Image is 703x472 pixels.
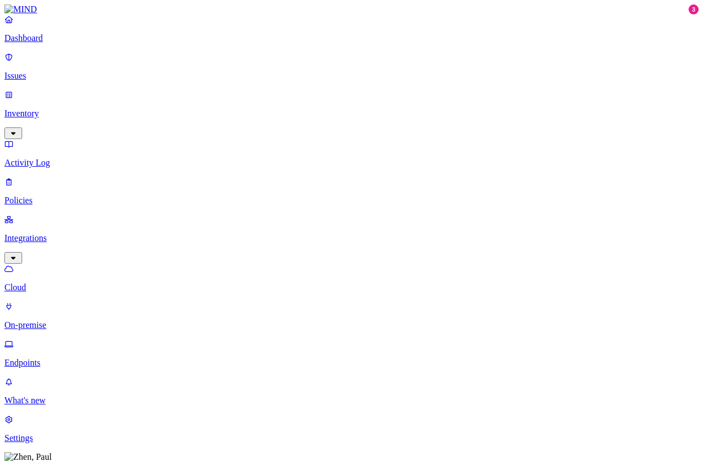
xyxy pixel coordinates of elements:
[4,71,699,81] p: Issues
[4,339,699,368] a: Endpoints
[4,139,699,168] a: Activity Log
[4,320,699,330] p: On-premise
[4,396,699,406] p: What's new
[4,177,699,206] a: Policies
[4,196,699,206] p: Policies
[4,109,699,119] p: Inventory
[4,233,699,243] p: Integrations
[4,52,699,81] a: Issues
[4,452,51,462] img: Zhen, Paul
[4,433,699,443] p: Settings
[4,377,699,406] a: What's new
[4,283,699,293] p: Cloud
[4,4,699,14] a: MIND
[4,33,699,43] p: Dashboard
[689,4,699,14] div: 3
[4,90,699,137] a: Inventory
[4,301,699,330] a: On-premise
[4,414,699,443] a: Settings
[4,14,699,43] a: Dashboard
[4,358,699,368] p: Endpoints
[4,264,699,293] a: Cloud
[4,4,37,14] img: MIND
[4,214,699,262] a: Integrations
[4,158,699,168] p: Activity Log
